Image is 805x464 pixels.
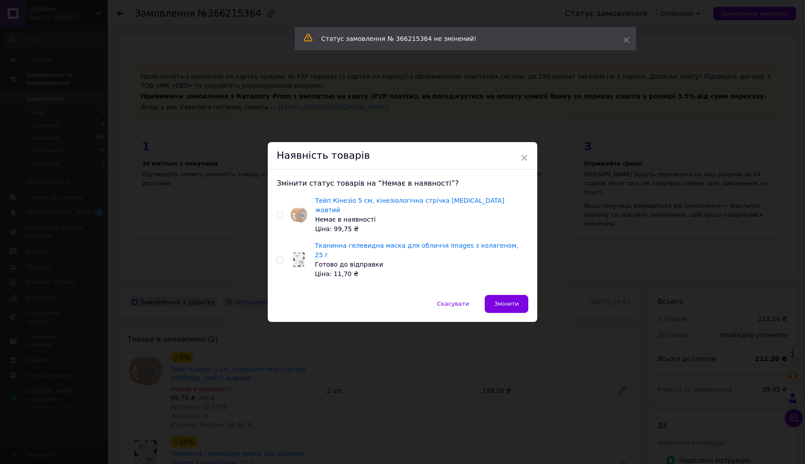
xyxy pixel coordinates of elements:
[315,260,528,269] div: Готово до відправки
[315,215,528,224] div: Немає в наявності
[428,295,478,313] button: Скасувати
[494,300,519,307] span: Змінити
[268,142,537,170] div: Наявність товарів
[485,295,528,313] button: Змінити
[315,242,518,259] a: Тканинна гелевидна маска для обличчя Images з колагеном, 25 г
[315,197,504,214] a: Тейп Кінезіо 5 см, кінезіологічна стрічка [MEDICAL_DATA] жовтий
[520,150,528,165] span: ×
[437,300,469,307] span: Скасувати
[315,224,528,234] div: Ціна: 99,75 ₴
[321,34,601,43] div: Статус замовлення № 366215364 не змінений!
[277,178,528,188] div: Змінити статус товарів на “Немає в наявності”?
[315,269,528,279] div: Ціна: 11,70 ₴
